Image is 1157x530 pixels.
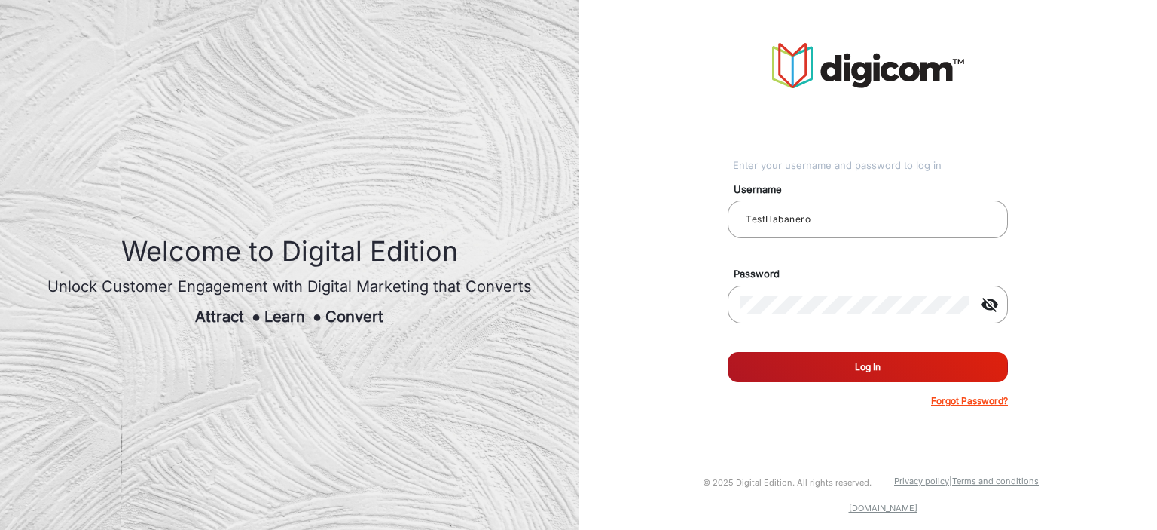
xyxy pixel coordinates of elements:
a: [DOMAIN_NAME] [849,503,917,513]
mat-label: Username [722,182,1025,198]
a: | [949,476,952,486]
img: vmg-logo [772,43,964,88]
div: Enter your username and password to log in [733,158,1008,173]
button: Log In [728,352,1008,382]
span: ● [313,308,322,326]
small: © 2025 Digital Edition. All rights reserved. [703,477,872,488]
div: Attract Learn Convert [47,305,532,328]
a: Privacy policy [894,476,949,486]
a: Terms and conditions [952,476,1039,486]
input: Your username [740,210,996,228]
mat-label: Password [722,267,1025,282]
p: Forgot Password? [931,394,1008,408]
mat-icon: visibility_off [972,296,1008,314]
span: ● [252,308,261,326]
h1: Welcome to Digital Edition [47,235,532,268]
div: Unlock Customer Engagement with Digital Marketing that Converts [47,275,532,298]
